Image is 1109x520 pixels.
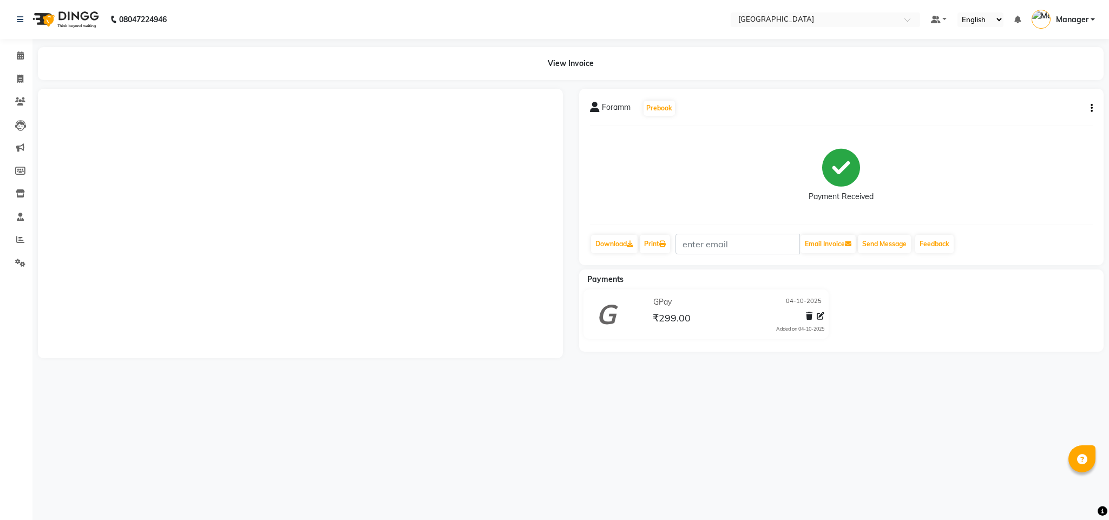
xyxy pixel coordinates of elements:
span: Foramm [602,102,631,117]
input: enter email [675,234,800,254]
span: 04-10-2025 [786,297,822,308]
a: Print [640,235,670,253]
button: Send Message [858,235,911,253]
span: Payments [587,274,624,284]
img: Manager [1032,10,1051,29]
span: GPay [653,297,672,308]
span: Manager [1056,14,1088,25]
div: Payment Received [809,191,874,202]
a: Download [591,235,638,253]
div: View Invoice [38,47,1104,80]
a: Feedback [915,235,954,253]
div: Added on 04-10-2025 [776,325,824,333]
img: logo [28,4,102,35]
b: 08047224946 [119,4,167,35]
button: Prebook [644,101,675,116]
iframe: chat widget [1064,477,1098,509]
button: Email Invoice [800,235,856,253]
span: ₹299.00 [653,312,691,327]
